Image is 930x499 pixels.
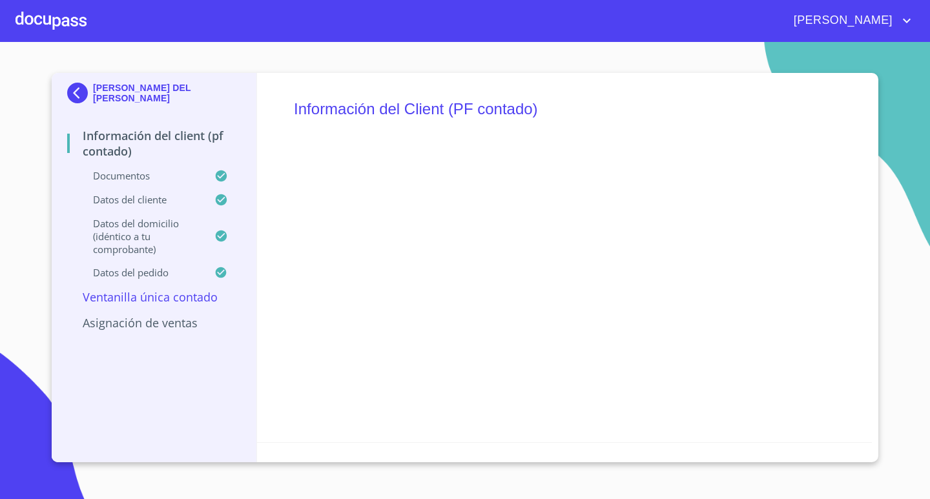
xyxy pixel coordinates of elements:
div: [PERSON_NAME] DEL [PERSON_NAME] [67,83,241,108]
img: Docupass spot blue [67,83,93,103]
button: account of current user [784,10,914,31]
p: Datos del pedido [67,266,214,279]
p: Ventanilla única contado [67,289,241,305]
p: Datos del domicilio (idéntico a tu comprobante) [67,217,214,256]
p: [PERSON_NAME] DEL [PERSON_NAME] [93,83,241,103]
h5: Información del Client (PF contado) [294,83,834,136]
p: Datos del cliente [67,193,214,206]
p: Información del Client (PF contado) [67,128,241,159]
span: [PERSON_NAME] [784,10,899,31]
p: Asignación de Ventas [67,315,241,331]
p: Documentos [67,169,214,182]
